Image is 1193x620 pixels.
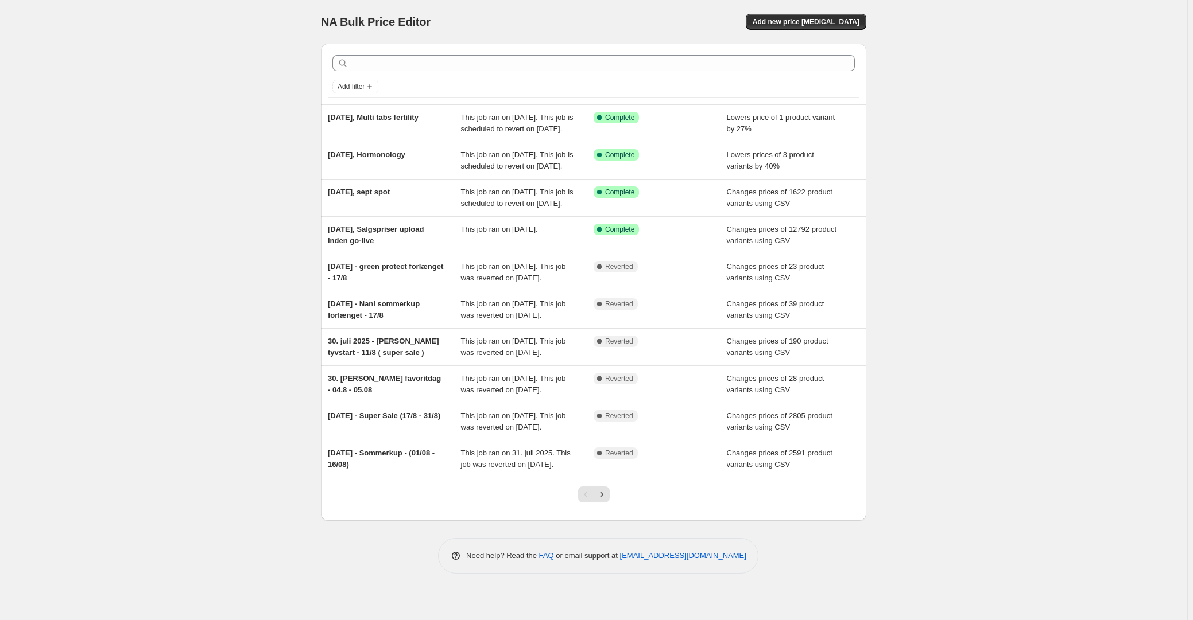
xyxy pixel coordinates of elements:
[594,486,610,502] button: Next
[461,262,566,282] span: This job ran on [DATE]. This job was reverted on [DATE].
[727,449,832,469] span: Changes prices of 2591 product variants using CSV
[539,551,554,560] a: FAQ
[328,337,439,357] span: 30. juli 2025 - [PERSON_NAME] tyvstart - 11/8 ( super sale )
[332,80,378,93] button: Add filter
[461,188,574,208] span: This job ran on [DATE]. This job is scheduled to revert on [DATE].
[466,551,539,560] span: Need help? Read the
[727,113,835,133] span: Lowers price of 1 product variant by 27%
[461,150,574,170] span: This job ran on [DATE]. This job is scheduled to revert on [DATE].
[321,15,431,28] span: NA Bulk Price Editor
[328,411,440,420] span: [DATE] - Super Sale (17/8 - 31/8)
[328,449,435,469] span: [DATE] - Sommerkup - (01/08 - 16/08)
[461,299,566,319] span: This job ran on [DATE]. This job was reverted on [DATE].
[461,411,566,431] span: This job ran on [DATE]. This job was reverted on [DATE].
[605,411,633,420] span: Reverted
[328,299,420,319] span: [DATE] - Nani sommerkup forlænget - 17/8
[727,337,828,357] span: Changes prices of 190 product variants using CSV
[328,188,390,196] span: [DATE], sept spot
[605,449,633,458] span: Reverted
[461,337,566,357] span: This job ran on [DATE]. This job was reverted on [DATE].
[461,449,571,469] span: This job ran on 31. juli 2025. This job was reverted on [DATE].
[605,150,634,159] span: Complete
[727,374,824,394] span: Changes prices of 28 product variants using CSV
[605,188,634,197] span: Complete
[328,225,424,245] span: [DATE], Salgspriser upload inden go-live
[605,374,633,383] span: Reverted
[328,113,419,122] span: [DATE], Multi tabs fertility
[578,486,610,502] nav: Pagination
[605,299,633,309] span: Reverted
[605,225,634,234] span: Complete
[461,113,574,133] span: This job ran on [DATE]. This job is scheduled to revert on [DATE].
[554,551,620,560] span: or email support at
[753,17,859,26] span: Add new price [MEDICAL_DATA]
[338,82,365,91] span: Add filter
[727,225,837,245] span: Changes prices of 12792 product variants using CSV
[461,225,538,233] span: This job ran on [DATE].
[727,411,832,431] span: Changes prices of 2805 product variants using CSV
[328,374,441,394] span: 30. [PERSON_NAME] favoritdag - 04.8 - 05.08
[605,337,633,346] span: Reverted
[727,188,832,208] span: Changes prices of 1622 product variants using CSV
[727,299,824,319] span: Changes prices of 39 product variants using CSV
[605,262,633,271] span: Reverted
[727,262,824,282] span: Changes prices of 23 product variants using CSV
[620,551,746,560] a: [EMAIL_ADDRESS][DOMAIN_NAME]
[328,150,405,159] span: [DATE], Hormonology
[328,262,443,282] span: [DATE] - green protect forlænget - 17/8
[727,150,814,170] span: Lowers prices of 3 product variants by 40%
[746,14,866,30] button: Add new price [MEDICAL_DATA]
[461,374,566,394] span: This job ran on [DATE]. This job was reverted on [DATE].
[605,113,634,122] span: Complete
